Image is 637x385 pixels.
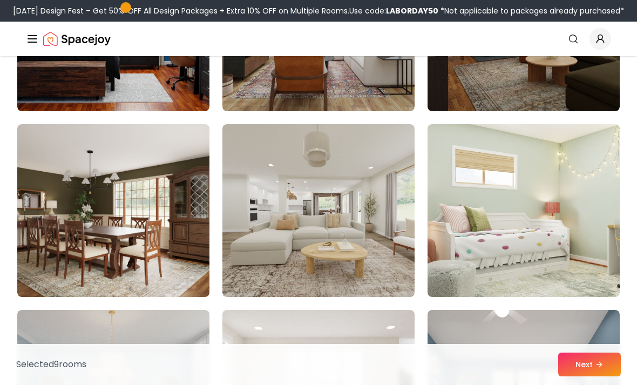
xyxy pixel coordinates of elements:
img: Room room-86 [222,124,415,297]
img: Room room-85 [17,124,209,297]
img: Spacejoy Logo [43,28,111,50]
p: Selected 9 room s [16,358,86,371]
span: Use code: [349,5,438,16]
a: Spacejoy [43,28,111,50]
img: Room room-87 [428,124,620,297]
b: LABORDAY50 [386,5,438,16]
nav: Global [26,22,611,56]
span: *Not applicable to packages already purchased* [438,5,624,16]
div: [DATE] Design Fest – Get 50% OFF All Design Packages + Extra 10% OFF on Multiple Rooms. [13,5,624,16]
button: Next [558,353,621,376]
